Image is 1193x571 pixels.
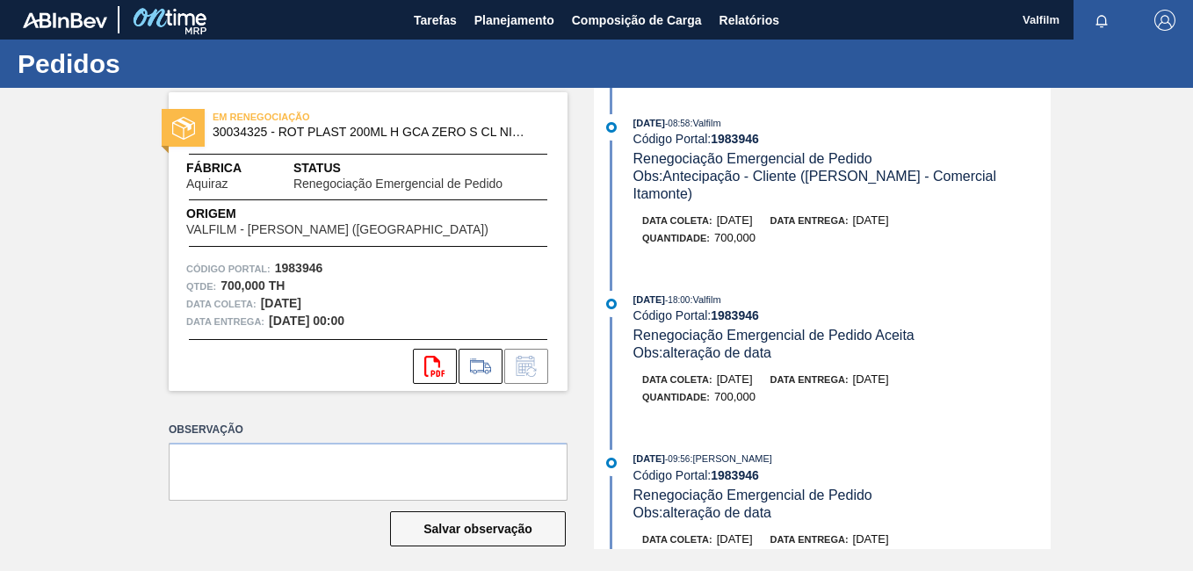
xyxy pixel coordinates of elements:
[572,10,702,31] span: Composição de Carga
[642,233,710,243] span: Quantidade :
[770,374,849,385] span: Data entrega:
[186,159,283,177] span: Fábrica
[186,177,228,191] span: Aquiraz
[186,260,271,278] span: Código Portal:
[459,349,503,384] div: Ir para Composição de Carga
[642,374,712,385] span: Data coleta:
[633,132,1051,146] div: Código Portal:
[1154,10,1175,31] img: Logout
[711,468,759,482] strong: 1983946
[606,458,617,468] img: atual
[293,159,550,177] span: Status
[172,117,195,140] img: status
[717,372,753,386] span: [DATE]
[690,453,772,464] span: : [PERSON_NAME]
[633,505,771,520] span: Obs: alteração de data
[633,308,1051,322] div: Código Portal:
[633,453,665,464] span: [DATE]
[186,223,488,236] span: VALFILM - [PERSON_NAME] ([GEOGRAPHIC_DATA])
[633,488,872,502] span: Renegociação Emergencial de Pedido
[261,296,301,310] strong: [DATE]
[293,177,503,191] span: Renegociação Emergencial de Pedido
[413,349,457,384] div: Abrir arquivo PDF
[717,532,753,546] span: [DATE]
[642,392,710,402] span: Quantidade :
[714,231,756,244] span: 700,000
[414,10,457,31] span: Tarefas
[504,349,548,384] div: Informar alteração no pedido
[711,308,759,322] strong: 1983946
[770,215,849,226] span: Data entrega:
[665,119,690,128] span: - 08:58
[633,118,665,128] span: [DATE]
[717,213,753,227] span: [DATE]
[186,313,264,330] span: Data entrega:
[186,205,539,223] span: Origem
[606,299,617,309] img: atual
[18,54,329,74] h1: Pedidos
[665,295,690,305] span: - 18:00
[633,468,1051,482] div: Código Portal:
[606,122,617,133] img: atual
[853,532,889,546] span: [DATE]
[275,261,323,275] strong: 1983946
[1074,8,1130,33] button: Notificações
[213,126,531,139] span: 30034325 - ROT PLAST 200ML H GCA ZERO S CL NIV25
[633,151,872,166] span: Renegociação Emergencial de Pedido
[221,278,285,293] strong: 700,000 TH
[665,454,690,464] span: - 09:56
[770,534,849,545] span: Data entrega:
[719,10,779,31] span: Relatórios
[633,345,771,360] span: Obs: alteração de data
[186,278,216,295] span: Qtde :
[269,314,344,328] strong: [DATE] 00:00
[169,417,568,443] label: Observação
[642,534,712,545] span: Data coleta:
[853,372,889,386] span: [DATE]
[23,12,107,28] img: TNhmsLtSVTkK8tSr43FrP2fwEKptu5GPRR3wAAAABJRU5ErkJggg==
[474,10,554,31] span: Planejamento
[642,215,712,226] span: Data coleta:
[690,118,720,128] span: : Valfilm
[711,132,759,146] strong: 1983946
[714,390,756,403] span: 700,000
[633,169,1001,201] span: Obs: Antecipação - Cliente ([PERSON_NAME] - Comercial Itamonte)
[186,295,257,313] span: Data coleta:
[690,294,720,305] span: : Valfilm
[390,511,566,546] button: Salvar observação
[633,328,915,343] span: Renegociação Emergencial de Pedido Aceita
[633,294,665,305] span: [DATE]
[213,108,459,126] span: EM RENEGOCIAÇÃO
[853,213,889,227] span: [DATE]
